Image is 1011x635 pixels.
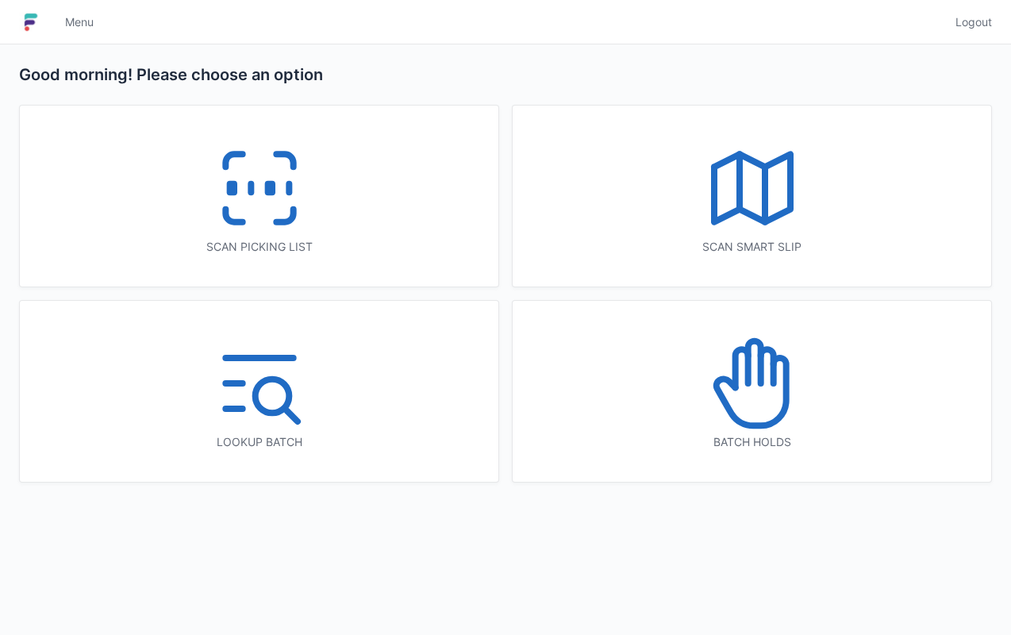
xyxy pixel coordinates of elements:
[52,434,467,450] div: Lookup batch
[512,300,992,483] a: Batch holds
[56,8,103,37] a: Menu
[52,239,467,255] div: Scan picking list
[19,105,499,287] a: Scan picking list
[19,63,992,86] h2: Good morning! Please choose an option
[65,14,94,30] span: Menu
[19,300,499,483] a: Lookup batch
[19,10,43,35] img: logo-small.jpg
[512,105,992,287] a: Scan smart slip
[544,434,959,450] div: Batch holds
[955,14,992,30] span: Logout
[946,8,992,37] a: Logout
[544,239,959,255] div: Scan smart slip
